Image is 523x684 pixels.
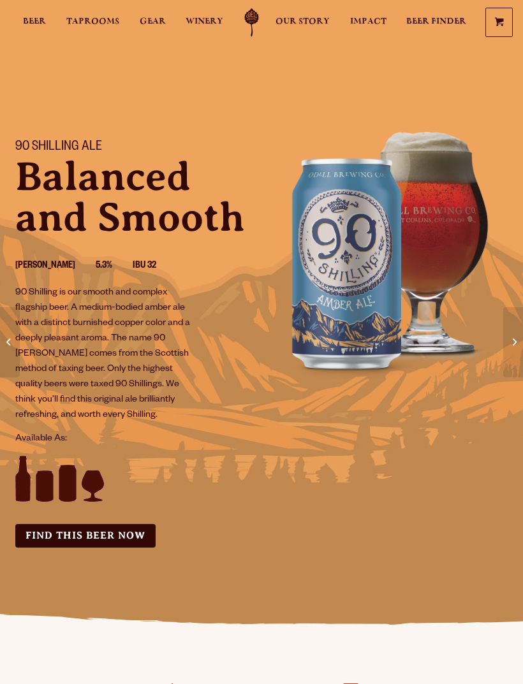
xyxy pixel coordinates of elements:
a: Our Story [276,8,330,37]
span: Beer Finder [406,17,466,27]
a: Beer [23,8,46,37]
span: Gear [140,17,166,27]
a: Odell Home [236,8,268,37]
span: Impact [350,17,387,27]
a: Winery [186,8,223,37]
a: Beer Finder [406,8,466,37]
a: Taprooms [66,8,119,37]
span: Winery [186,17,223,27]
a: Impact [350,8,387,37]
p: Balanced and Smooth [15,156,246,238]
span: Beer [23,17,46,27]
span: Taprooms [66,17,119,27]
li: IBU 32 [133,258,177,275]
span: Our Story [276,17,330,27]
a: Gear [140,8,166,37]
li: 5.3% [96,258,133,275]
p: Available As: [15,432,246,447]
p: 90 Shilling is our smooth and complex flagship beer. A medium-bodied amber ale with a distinct bu... [15,286,200,423]
a: Find this Beer Now [15,524,156,548]
li: [PERSON_NAME] [15,258,96,275]
h1: 90 Shilling Ale [15,140,246,156]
